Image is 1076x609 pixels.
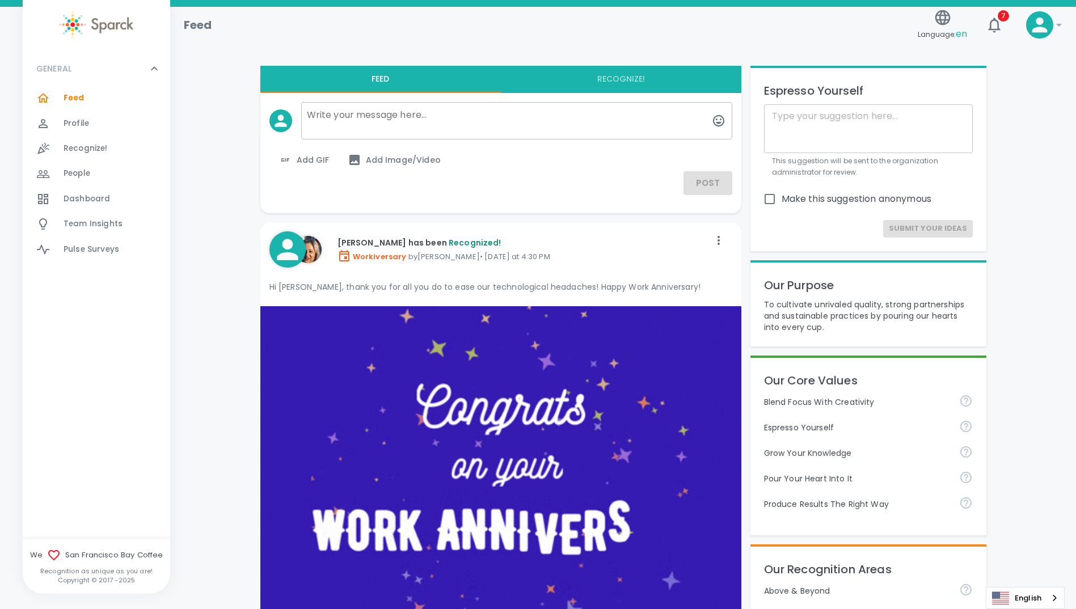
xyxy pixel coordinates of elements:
p: Above & Beyond [764,585,950,597]
span: Dashboard [64,193,110,205]
span: Recognize! [64,143,108,154]
span: Add GIF [279,153,330,167]
div: GENERAL [23,52,170,86]
button: Language:en [913,5,972,45]
p: Pour Your Heart Into It [764,473,950,484]
p: To cultivate unrivaled quality, strong partnerships and sustainable practices by pouring our hear... [764,299,973,333]
svg: Come to work to make a difference in your own way [959,471,973,484]
span: Pulse Surveys [64,244,119,255]
svg: Share your voice and your ideas [959,420,973,433]
svg: Find success working together and doing the right thing [959,496,973,510]
div: Language [986,587,1065,609]
button: Feed [260,66,501,93]
span: Add Image/Video [348,153,441,167]
p: Copyright © 2017 - 2025 [23,576,170,585]
button: Recognize! [501,66,741,93]
h1: Feed [184,16,212,34]
a: Team Insights [23,212,170,236]
span: en [956,27,967,40]
p: GENERAL [36,63,71,74]
div: GENERAL [23,86,170,267]
span: People [64,168,90,179]
aside: Language selected: English [986,587,1065,609]
span: Workiversary [337,251,407,262]
a: Profile [23,111,170,136]
span: 7 [998,10,1009,22]
p: Blend Focus With Creativity [764,396,950,408]
p: Our Recognition Areas [764,560,973,578]
img: Picture of Monica Loncich [294,236,322,263]
a: Dashboard [23,187,170,212]
span: Feed [64,92,85,104]
p: [PERSON_NAME] has been [337,237,710,248]
button: 7 [981,11,1008,39]
p: Our Purpose [764,276,973,294]
a: Feed [23,86,170,111]
span: Language: [918,27,967,42]
svg: Achieve goals today and innovate for tomorrow [959,394,973,408]
p: Hi [PERSON_NAME], thank you for all you do to ease our technological headaches! Happy Work Annive... [269,281,732,293]
p: Recognition as unique as you are! [23,566,170,576]
p: This suggestion will be sent to the organization administrator for review. [772,155,965,178]
span: Recognized! [449,237,501,248]
p: Grow Your Knowledge [764,447,950,459]
img: Sparck logo [60,11,133,38]
span: Make this suggestion anonymous [782,192,932,206]
p: Our Core Values [764,371,973,390]
a: Sparck logo [23,11,170,38]
p: Espresso Yourself [764,82,973,100]
p: by [PERSON_NAME] • [DATE] at 4:30 PM [337,249,710,263]
p: Espresso Yourself [764,422,950,433]
a: People [23,161,170,186]
a: English [986,587,1064,608]
div: interaction tabs [260,66,741,93]
span: Profile [64,118,89,129]
svg: Follow your curiosity and learn together [959,445,973,459]
p: Produce Results The Right Way [764,498,950,510]
svg: For going above and beyond! [959,583,973,597]
a: Recognize! [23,136,170,161]
a: Pulse Surveys [23,237,170,262]
span: Team Insights [64,218,123,230]
span: We San Francisco Bay Coffee [23,548,170,562]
